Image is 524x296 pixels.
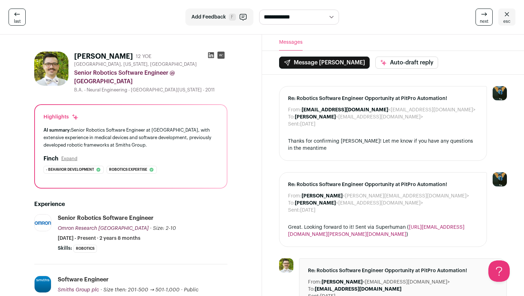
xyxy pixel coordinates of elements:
span: next [480,18,488,24]
img: 8ab1e909446f05124c3794a2b6084ee99356f0b1b538952be1f6d1858b476334 [279,258,293,273]
b: [PERSON_NAME] [302,194,343,199]
div: Highlights [43,113,79,121]
dd: <[PERSON_NAME][EMAIL_ADDRESS][DOMAIN_NAME]> [302,192,469,200]
img: 8ab1e909446f05124c3794a2b6084ee99356f0b1b538952be1f6d1858b476334 [34,52,68,86]
dt: From: [308,279,322,286]
button: Expand [61,156,77,162]
b: [EMAIL_ADDRESS][DOMAIN_NAME] [315,287,401,292]
dd: [DATE] [300,207,315,214]
div: 12 YOE [136,53,151,60]
img: e66bb0a5ec5547c0aabf550f08c49464fe91a15ad7b663d0d8ee3a71995955d7 [35,215,51,231]
span: Re: Robotics Software Engineer Opportunity at PitPro Automation! [308,267,498,274]
dt: Sent: [288,121,300,128]
a: next [476,9,493,26]
dd: [DATE] [300,121,315,128]
span: · [181,286,183,294]
span: F [229,14,236,21]
b: [PERSON_NAME] [322,280,363,285]
button: Auto-draft reply [375,57,438,69]
img: 12031951-medium_jpg [493,86,507,100]
dd: <[EMAIL_ADDRESS][DOMAIN_NAME]> [295,200,423,207]
a: last [9,9,26,26]
img: b89c54b182bbb4e10c1a2a562140dbda4b849531bebac803f2bd0f594604e417 [35,276,51,292]
b: [PERSON_NAME] [295,115,336,120]
li: Robotics [73,245,97,253]
span: · Size: 2-10 [150,226,176,231]
h2: Finch [43,154,58,163]
div: B.A. - Neural Engineering - [GEOGRAPHIC_DATA][US_STATE] - 2011 [74,87,227,93]
span: Add Feedback [191,14,226,21]
img: 12031951-medium_jpg [493,172,507,186]
iframe: Help Scout Beacon - Open [488,260,510,282]
div: Senior Robotics Software Engineer at [GEOGRAPHIC_DATA], with extensive experience in medical devi... [43,126,218,149]
h1: [PERSON_NAME] [74,52,133,62]
span: Omron Research [GEOGRAPHIC_DATA] [58,226,149,231]
div: Great. Looking forward to it! Sent via Superhuman ( ) [288,224,478,238]
b: [PERSON_NAME] [295,201,336,206]
span: - behavior development [46,166,94,173]
h2: Experience [34,200,227,208]
span: Re: Robotics Software Engineer Opportunity at PitPro Automation! [288,181,478,188]
a: esc [498,9,515,26]
div: Thanks for confirming [PERSON_NAME]! Let me know if you have any questions in the meantime [288,138,478,152]
button: Add Feedback F [185,9,253,26]
dd: <[EMAIL_ADDRESS][DOMAIN_NAME]> [295,113,423,121]
button: Message [PERSON_NAME] [279,57,370,69]
dt: From: [288,192,302,200]
div: Software Engineer [58,276,109,284]
span: last [14,18,21,24]
span: AI summary: [43,128,71,132]
dt: Sent: [288,207,300,214]
div: Senior Robotics Software Engineer @ [GEOGRAPHIC_DATA] [74,69,227,86]
span: Public [184,287,199,292]
span: [DATE] - Present · 2 years 8 months [58,235,140,242]
span: [GEOGRAPHIC_DATA], [US_STATE], [GEOGRAPHIC_DATA] [74,62,197,67]
b: [EMAIL_ADDRESS][DOMAIN_NAME] [302,107,388,112]
div: Senior Robotics Software Engineer [58,214,154,222]
span: Robotics expertise [109,166,147,173]
dt: To: [288,113,295,121]
dt: To: [308,286,315,293]
span: Re: Robotics Software Engineer Opportunity at PitPro Automation! [288,95,478,102]
dd: <[EMAIL_ADDRESS][DOMAIN_NAME]> [302,106,476,113]
span: · Size then: 201-500 → 501-1,000 [101,287,180,292]
button: Messages [279,35,303,51]
dt: To: [288,200,295,207]
span: Smiths Group plc [58,287,99,292]
span: Skills: [58,245,72,252]
dt: From: [288,106,302,113]
span: esc [503,18,510,24]
dd: <[EMAIL_ADDRESS][DOMAIN_NAME]> [322,279,450,286]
